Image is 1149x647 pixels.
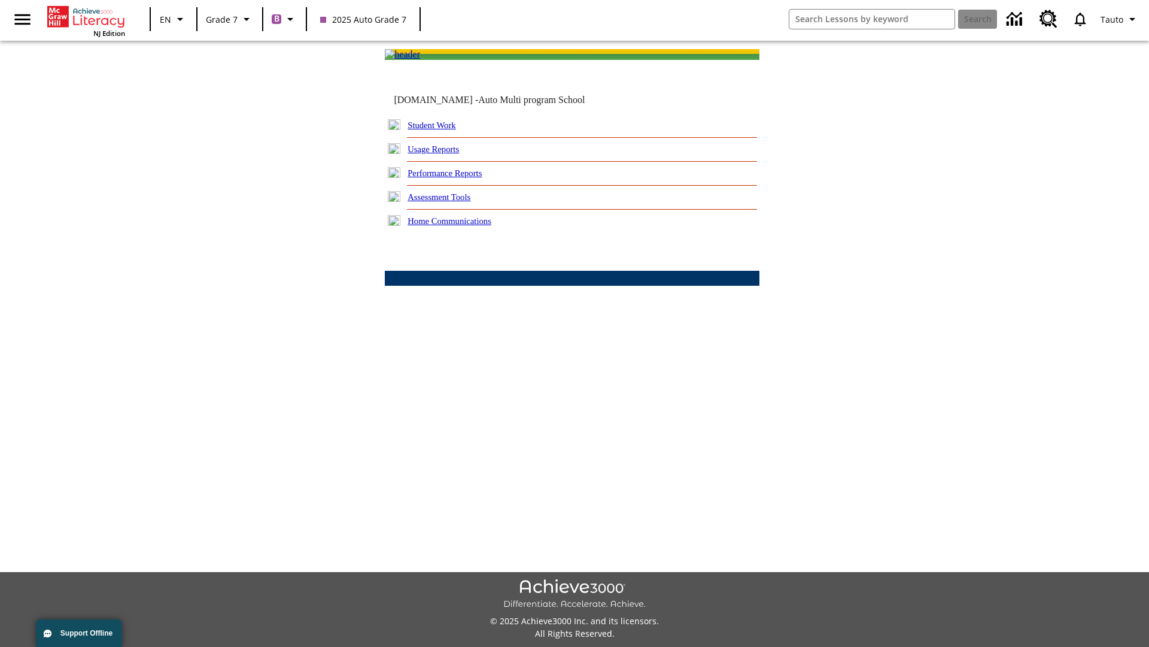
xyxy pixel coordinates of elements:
button: Support Offline [36,619,122,647]
img: header [385,49,420,60]
img: plus.gif [388,167,400,178]
span: Support Offline [60,629,113,637]
button: Boost Class color is purple. Change class color [267,8,302,30]
img: Achieve3000 Differentiate Accelerate Achieve [503,579,646,610]
button: Profile/Settings [1096,8,1144,30]
a: Data Center [999,3,1032,36]
div: Home [47,4,125,38]
a: Assessment Tools [408,192,470,202]
button: Language: EN, Select a language [154,8,193,30]
a: Performance Reports [408,168,482,178]
img: plus.gif [388,143,400,154]
a: Usage Reports [408,144,459,154]
input: search field [789,10,955,29]
a: Home Communications [408,216,491,226]
span: 2025 Auto Grade 7 [320,13,406,26]
a: Student Work [408,120,455,130]
img: plus.gif [388,119,400,130]
img: plus.gif [388,215,400,226]
button: Grade: Grade 7, Select a grade [201,8,259,30]
button: Open side menu [5,2,40,37]
span: EN [160,13,171,26]
img: plus.gif [388,191,400,202]
span: NJ Edition [93,29,125,38]
span: Tauto [1101,13,1123,26]
a: Resource Center, Will open in new tab [1032,3,1065,35]
span: Grade 7 [206,13,238,26]
nobr: Auto Multi program School [478,95,585,105]
td: [DOMAIN_NAME] - [394,95,614,105]
a: Notifications [1065,4,1096,35]
span: B [274,11,279,26]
